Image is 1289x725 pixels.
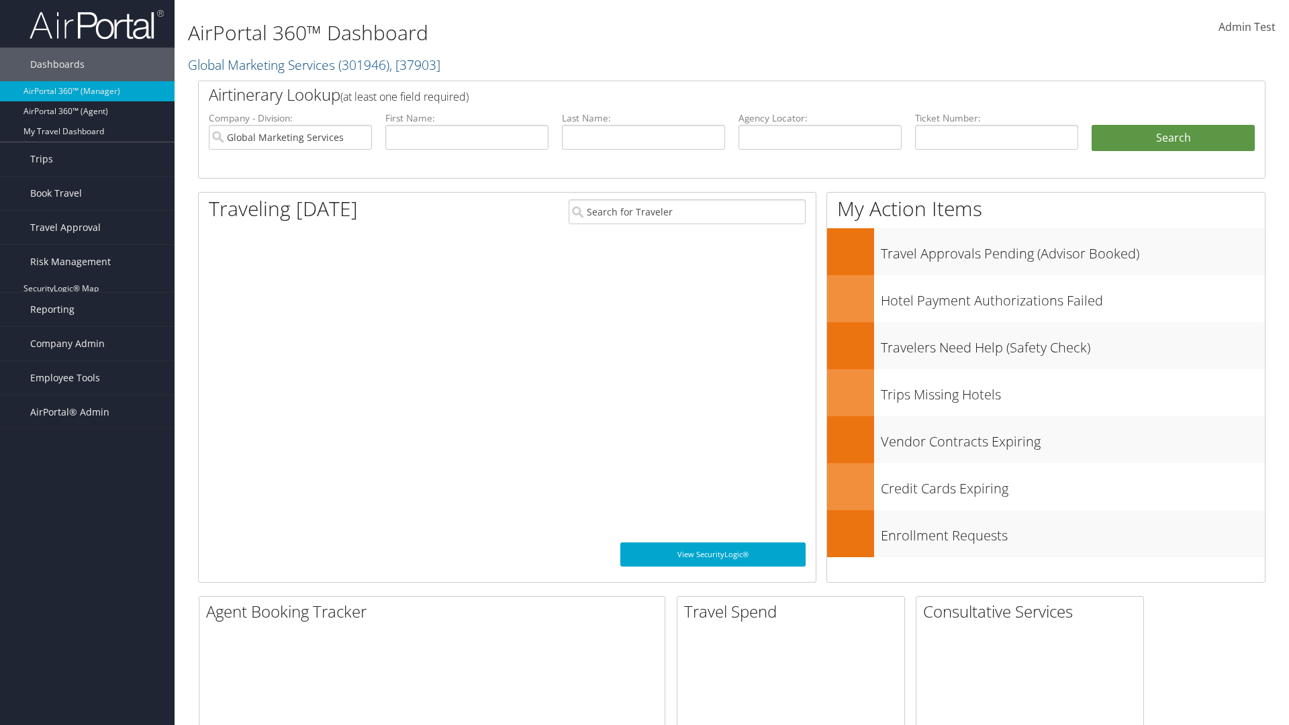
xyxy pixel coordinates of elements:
a: Global Marketing Services [188,56,440,74]
a: Enrollment Requests [827,510,1265,557]
button: Search [1092,125,1255,152]
h1: Traveling [DATE] [209,195,358,223]
h3: Credit Cards Expiring [881,473,1265,498]
span: ( 301946 ) [338,56,389,74]
h3: Hotel Payment Authorizations Failed [881,285,1265,310]
a: Travel Approvals Pending (Advisor Booked) [827,228,1265,275]
a: Travelers Need Help (Safety Check) [827,322,1265,369]
h2: Travel Spend [684,600,904,623]
h3: Travel Approvals Pending (Advisor Booked) [881,238,1265,263]
label: Last Name: [562,111,725,125]
input: Search for Traveler [569,199,806,224]
span: Travel Approval [30,211,101,244]
span: Company Admin [30,327,105,360]
h1: My Action Items [827,195,1265,223]
a: Credit Cards Expiring [827,463,1265,510]
span: Admin Test [1219,19,1276,34]
span: Risk Management [30,245,111,279]
span: Dashboards [30,48,85,81]
h1: AirPortal 360™ Dashboard [188,19,913,47]
h2: Airtinerary Lookup [209,83,1166,106]
label: Company - Division: [209,111,372,125]
span: Reporting [30,293,75,326]
a: Admin Test [1219,7,1276,48]
span: Employee Tools [30,361,100,395]
a: Hotel Payment Authorizations Failed [827,275,1265,322]
h3: Vendor Contracts Expiring [881,426,1265,451]
span: , [ 37903 ] [389,56,440,74]
img: airportal-logo.png [30,9,164,40]
label: Ticket Number: [915,111,1078,125]
h2: Consultative Services [923,600,1143,623]
a: Trips Missing Hotels [827,369,1265,416]
h2: Agent Booking Tracker [206,600,665,623]
span: (at least one field required) [340,89,469,104]
span: Trips [30,142,53,176]
label: Agency Locator: [738,111,902,125]
label: First Name: [385,111,548,125]
h3: Trips Missing Hotels [881,379,1265,404]
a: Vendor Contracts Expiring [827,416,1265,463]
span: AirPortal® Admin [30,395,109,429]
h3: Travelers Need Help (Safety Check) [881,332,1265,357]
a: View SecurityLogic® [620,542,806,567]
span: Book Travel [30,177,82,210]
h3: Enrollment Requests [881,520,1265,545]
